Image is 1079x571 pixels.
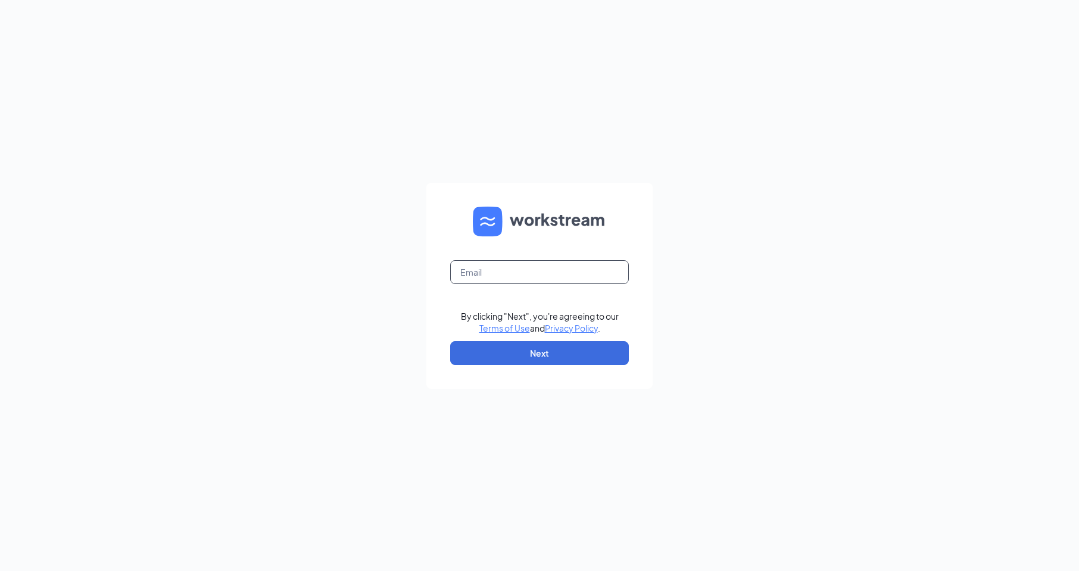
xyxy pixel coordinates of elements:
a: Privacy Policy [545,323,598,333]
input: Email [450,260,629,284]
button: Next [450,341,629,365]
div: By clicking "Next", you're agreeing to our and . [461,310,619,334]
img: WS logo and Workstream text [473,207,606,236]
a: Terms of Use [479,323,530,333]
